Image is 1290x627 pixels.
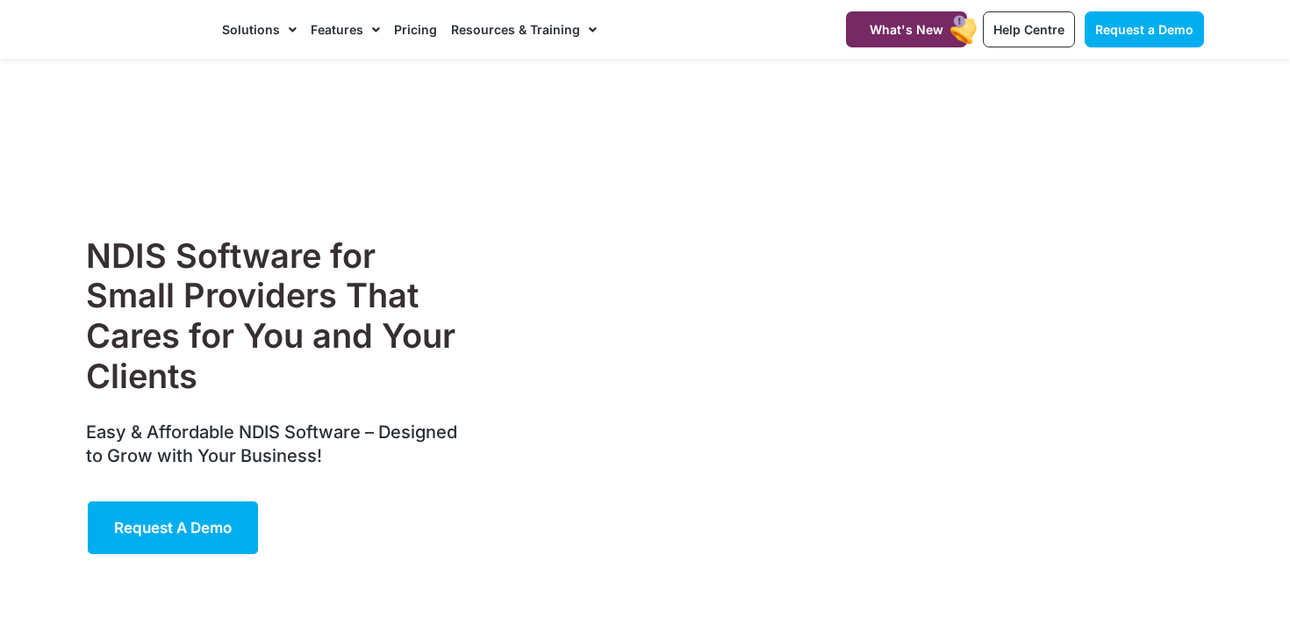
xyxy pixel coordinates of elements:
[114,519,232,537] span: Request a Demo
[1095,22,1193,37] span: Request a Demo
[993,22,1064,37] span: Help Centre
[1085,11,1204,47] a: Request a Demo
[86,422,457,466] span: Easy & Affordable NDIS Software – Designed to Grow with Your Business!
[846,11,967,47] a: What's New
[86,236,466,396] h1: NDIS Software for Small Providers That Cares for You and Your Clients
[86,17,204,43] img: CareMaster Logo
[86,500,260,556] a: Request a Demo
[870,22,943,37] span: What's New
[983,11,1075,47] a: Help Centre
